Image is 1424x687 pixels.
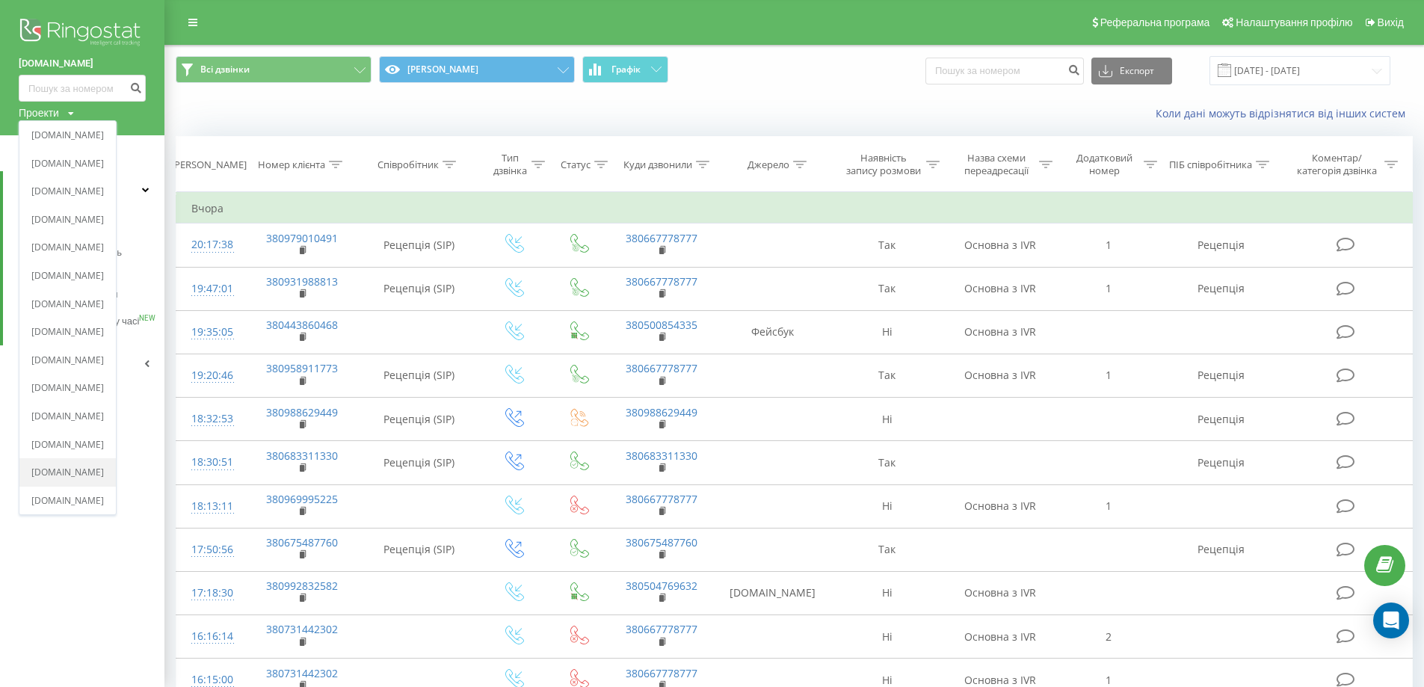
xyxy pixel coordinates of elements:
a: 380667778777 [626,231,697,245]
td: Ні [831,398,944,441]
div: Додатковий номер [1070,152,1139,177]
a: 380731442302 [266,622,338,636]
a: [DOMAIN_NAME] [31,129,104,141]
td: Ні [831,484,944,528]
td: [DOMAIN_NAME] [714,571,831,614]
a: [DOMAIN_NAME] [19,56,146,71]
button: [PERSON_NAME] [379,56,575,83]
td: Так [831,267,944,310]
a: 380988629449 [266,405,338,419]
td: Рецепція (SIP) [358,267,479,310]
td: Рецепція [1160,528,1281,571]
td: Рецепція [1160,354,1281,397]
div: Проекти [19,105,59,120]
div: Куди дзвонили [623,158,692,171]
a: 380500854335 [626,318,697,332]
td: Рецепція (SIP) [358,528,479,571]
a: [DOMAIN_NAME] [31,214,104,226]
div: Коментар/категорія дзвінка [1293,152,1381,177]
div: 18:30:51 [191,448,230,477]
td: Вчора [176,194,1413,224]
div: Назва схеми переадресації [957,152,1035,177]
td: Основна з IVR [943,484,1056,528]
a: 380969995225 [266,492,338,506]
a: 380504769632 [626,579,697,593]
div: Співробітник [377,158,439,171]
a: 380443860468 [266,318,338,332]
td: Ні [831,310,944,354]
a: [DOMAIN_NAME] [31,270,104,282]
td: Так [831,441,944,484]
a: 380731442302 [266,666,338,680]
div: Наявність запису розмови [845,152,923,177]
a: 380931988813 [266,274,338,289]
a: [DOMAIN_NAME] [31,354,104,366]
a: 380667778777 [626,622,697,636]
div: 18:32:53 [191,404,230,434]
td: Рецепція [1160,224,1281,267]
div: 19:35:05 [191,318,230,347]
a: 380988629449 [626,405,697,419]
a: 380667778777 [626,666,697,680]
a: [DOMAIN_NAME] [31,186,104,198]
td: Рецепція (SIP) [358,354,479,397]
td: Рецепція [1160,441,1281,484]
span: Реферальна програма [1100,16,1210,28]
td: Рецепція (SIP) [358,441,479,484]
div: 17:50:56 [191,535,230,564]
a: [DOMAIN_NAME] [31,298,104,310]
td: Фейсбук [714,310,831,354]
a: [DOMAIN_NAME] [31,439,104,451]
a: [DOMAIN_NAME] [31,467,104,479]
td: Рецепція [1160,398,1281,441]
div: Тип дзвінка [493,152,528,177]
td: Основна з IVR [943,224,1056,267]
a: [DOMAIN_NAME] [31,495,104,507]
div: 18:13:11 [191,492,230,521]
td: Основна з IVR [943,571,1056,614]
div: Номер клієнта [258,158,325,171]
td: Основна з IVR [943,267,1056,310]
a: [DOMAIN_NAME] [31,327,104,339]
td: Так [831,354,944,397]
a: [DOMAIN_NAME] [31,242,104,254]
td: 1 [1056,224,1160,267]
a: 380675487760 [626,535,697,549]
div: Open Intercom Messenger [1373,603,1409,638]
td: Рецепція [1160,267,1281,310]
a: 380683311330 [266,449,338,463]
td: Рецепція (SIP) [358,224,479,267]
div: ПІБ співробітника [1169,158,1252,171]
td: Ні [831,615,944,659]
button: Експорт [1091,58,1172,84]
span: Графік [611,64,641,75]
td: Ні [831,571,944,614]
input: Пошук за номером [19,75,146,102]
div: Статус [561,158,591,171]
td: Так [831,224,944,267]
td: 1 [1056,484,1160,528]
a: 380667778777 [626,492,697,506]
span: Налаштування профілю [1236,16,1352,28]
button: Всі дзвінки [176,56,372,83]
a: [DOMAIN_NAME] [31,383,104,395]
div: Джерело [748,158,789,171]
img: Ringostat logo [19,15,146,52]
td: 2 [1056,615,1160,659]
a: 380667778777 [626,361,697,375]
td: Так [831,528,944,571]
div: 19:47:01 [191,274,230,304]
span: Вихід [1378,16,1404,28]
div: 16:16:14 [191,622,230,651]
td: 1 [1056,354,1160,397]
span: Всі дзвінки [200,64,250,76]
button: Графік [582,56,668,83]
a: [DOMAIN_NAME] [31,410,104,422]
a: Центр звернень [3,171,164,207]
div: 20:17:38 [191,230,230,259]
td: Основна з IVR [943,310,1056,354]
div: 17:18:30 [191,579,230,608]
div: [PERSON_NAME] [171,158,247,171]
td: Основна з IVR [943,354,1056,397]
td: Рецепція (SIP) [358,398,479,441]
